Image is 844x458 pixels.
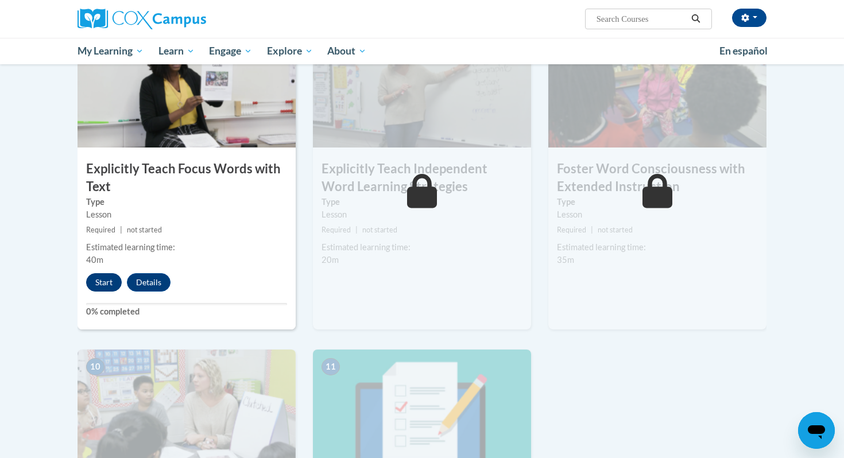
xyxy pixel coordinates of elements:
[322,358,340,375] span: 11
[158,44,195,58] span: Learn
[78,160,296,196] h3: Explicitly Teach Focus Words with Text
[557,226,586,234] span: Required
[78,9,296,29] a: Cox Campus
[557,208,758,221] div: Lesson
[86,241,287,254] div: Estimated learning time:
[209,44,252,58] span: Engage
[86,305,287,318] label: 0% completed
[313,160,531,196] h3: Explicitly Teach Independent Word Learning Strategies
[355,226,358,234] span: |
[548,160,766,196] h3: Foster Word Consciousness with Extended Instruction
[260,38,320,64] a: Explore
[322,241,522,254] div: Estimated learning time:
[86,358,104,375] span: 10
[322,196,522,208] label: Type
[557,241,758,254] div: Estimated learning time:
[86,255,103,265] span: 40m
[78,44,144,58] span: My Learning
[86,273,122,292] button: Start
[322,255,339,265] span: 20m
[86,196,287,208] label: Type
[127,273,171,292] button: Details
[732,9,766,27] button: Account Settings
[78,9,206,29] img: Cox Campus
[687,12,704,26] button: Search
[557,255,574,265] span: 35m
[60,38,784,64] div: Main menu
[313,33,531,148] img: Course Image
[719,45,768,57] span: En español
[598,226,633,234] span: not started
[120,226,122,234] span: |
[322,226,351,234] span: Required
[322,208,522,221] div: Lesson
[86,208,287,221] div: Lesson
[127,226,162,234] span: not started
[595,12,687,26] input: Search Courses
[548,33,766,148] img: Course Image
[327,44,366,58] span: About
[267,44,313,58] span: Explore
[362,226,397,234] span: not started
[151,38,202,64] a: Learn
[798,412,835,449] iframe: Button to launch messaging window
[86,226,115,234] span: Required
[320,38,374,64] a: About
[70,38,151,64] a: My Learning
[202,38,260,64] a: Engage
[78,33,296,148] img: Course Image
[712,39,775,63] a: En español
[591,226,593,234] span: |
[557,196,758,208] label: Type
